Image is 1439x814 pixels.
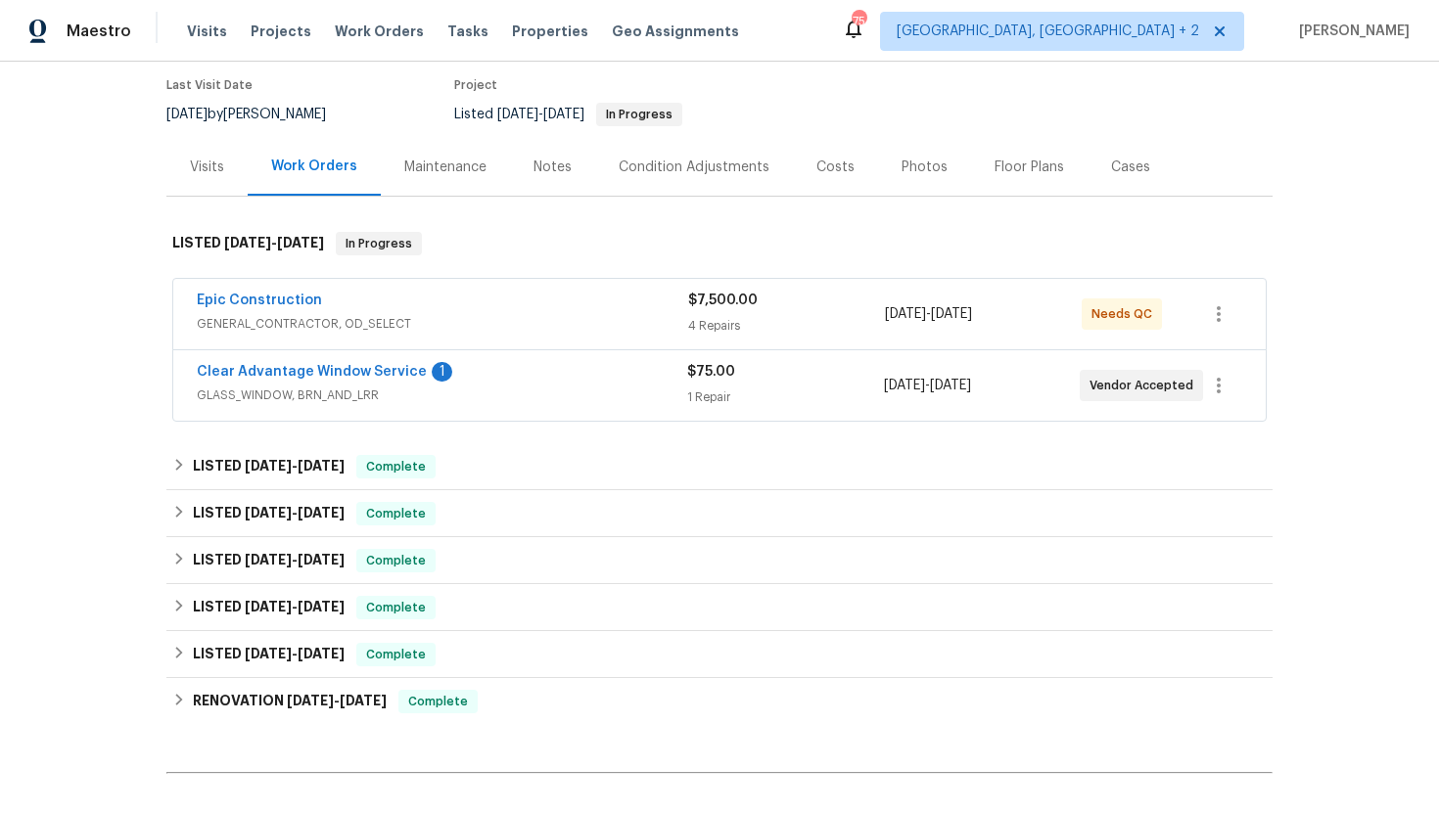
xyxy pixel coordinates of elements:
[612,22,739,41] span: Geo Assignments
[245,600,292,613] span: [DATE]
[930,379,971,392] span: [DATE]
[245,506,292,520] span: [DATE]
[358,457,434,476] span: Complete
[166,103,349,126] div: by [PERSON_NAME]
[447,24,488,38] span: Tasks
[1111,158,1150,177] div: Cases
[619,158,769,177] div: Condition Adjustments
[166,678,1273,725] div: RENOVATION [DATE]-[DATE]Complete
[166,490,1273,537] div: LISTED [DATE]-[DATE]Complete
[245,647,345,660] span: -
[287,694,334,707] span: [DATE]
[166,108,208,121] span: [DATE]
[277,236,324,249] span: [DATE]
[166,212,1273,275] div: LISTED [DATE]-[DATE]In Progress
[298,553,345,566] span: [DATE]
[688,316,885,336] div: 4 Repairs
[358,551,434,570] span: Complete
[193,455,345,478] h6: LISTED
[358,645,434,664] span: Complete
[67,22,131,41] span: Maestro
[166,443,1273,490] div: LISTED [DATE]-[DATE]Complete
[1090,376,1201,395] span: Vendor Accepted
[885,307,926,321] span: [DATE]
[197,294,322,307] a: Epic Construction
[400,692,476,711] span: Complete
[454,79,497,91] span: Project
[497,108,538,121] span: [DATE]
[931,307,972,321] span: [DATE]
[187,22,227,41] span: Visits
[245,553,345,566] span: -
[454,108,682,121] span: Listed
[166,537,1273,584] div: LISTED [DATE]-[DATE]Complete
[902,158,948,177] div: Photos
[287,694,387,707] span: -
[251,22,311,41] span: Projects
[224,236,271,249] span: [DATE]
[340,694,387,707] span: [DATE]
[338,234,420,253] span: In Progress
[884,379,925,392] span: [DATE]
[197,314,688,334] span: GENERAL_CONTRACTOR, OD_SELECT
[298,600,345,613] span: [DATE]
[358,598,434,617] span: Complete
[432,362,452,382] div: 1
[534,158,572,177] div: Notes
[193,690,387,713] h6: RENOVATION
[298,647,345,660] span: [DATE]
[193,643,345,666] h6: LISTED
[224,236,324,249] span: -
[404,158,487,177] div: Maintenance
[245,600,345,613] span: -
[852,12,865,31] div: 75
[193,549,345,572] h6: LISTED
[897,22,1199,41] span: [GEOGRAPHIC_DATA], [GEOGRAPHIC_DATA] + 2
[245,459,345,473] span: -
[687,365,735,379] span: $75.00
[166,631,1273,678] div: LISTED [DATE]-[DATE]Complete
[298,506,345,520] span: [DATE]
[543,108,584,121] span: [DATE]
[687,387,883,407] div: 1 Repair
[245,553,292,566] span: [DATE]
[166,584,1273,631] div: LISTED [DATE]-[DATE]Complete
[358,504,434,523] span: Complete
[816,158,855,177] div: Costs
[245,647,292,660] span: [DATE]
[995,158,1064,177] div: Floor Plans
[298,459,345,473] span: [DATE]
[1091,304,1160,324] span: Needs QC
[598,109,680,120] span: In Progress
[271,157,357,176] div: Work Orders
[688,294,758,307] span: $7,500.00
[193,596,345,619] h6: LISTED
[190,158,224,177] div: Visits
[885,304,972,324] span: -
[197,385,687,405] span: GLASS_WINDOW, BRN_AND_LRR
[884,376,971,395] span: -
[512,22,588,41] span: Properties
[172,232,324,255] h6: LISTED
[245,459,292,473] span: [DATE]
[1291,22,1410,41] span: [PERSON_NAME]
[245,506,345,520] span: -
[497,108,584,121] span: -
[166,79,253,91] span: Last Visit Date
[193,502,345,525] h6: LISTED
[335,22,424,41] span: Work Orders
[197,365,427,379] a: Clear Advantage Window Service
